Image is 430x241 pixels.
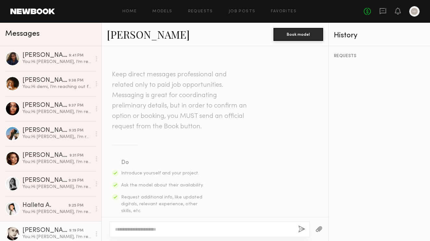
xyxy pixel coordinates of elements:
[334,54,425,58] div: REQUESTS
[22,202,69,209] div: Halleta A.
[69,178,83,184] div: 9:29 PM
[22,227,69,234] div: [PERSON_NAME]
[22,209,92,215] div: You: Hi [PERSON_NAME], I’m reaching out from [GEOGRAPHIC_DATA] BEAUTÉ, a beauty brand that merges...
[22,59,92,65] div: You: Hi [PERSON_NAME], I’m reaching out from [GEOGRAPHIC_DATA] BEAUTÉ, a beauty brand that merges...
[22,84,92,90] div: You: Hi demi, I’m reaching out from [GEOGRAPHIC_DATA] BEAUTÉ, a beauty brand that merges fragranc...
[122,9,137,14] a: Home
[70,153,83,159] div: 9:31 PM
[69,78,83,84] div: 9:38 PM
[69,228,83,234] div: 9:19 PM
[112,70,248,132] header: Keep direct messages professional and related only to paid job opportunities. Messaging is great ...
[334,32,425,39] div: History
[121,158,204,167] div: Do
[69,203,83,209] div: 9:25 PM
[22,159,92,165] div: You: Hi [PERSON_NAME], I’m reaching out from [GEOGRAPHIC_DATA] BEAUTÉ, a beauty brand that merges...
[69,103,83,109] div: 9:37 PM
[121,183,204,187] span: Ask the model about their availability.
[22,52,69,59] div: [PERSON_NAME]
[22,109,92,115] div: You: Hi [PERSON_NAME], I’m reaching out from [GEOGRAPHIC_DATA] BEAUTÉ, a beauty brand that merges...
[22,77,69,84] div: [PERSON_NAME]
[152,9,172,14] a: Models
[229,9,256,14] a: Job Posts
[22,177,69,184] div: [PERSON_NAME]
[121,195,202,213] span: Request additional info, like updated digitals, relevant experience, other skills, etc.
[22,127,69,134] div: [PERSON_NAME]
[271,9,297,14] a: Favorites
[22,102,69,109] div: [PERSON_NAME]
[107,27,190,41] a: [PERSON_NAME]
[69,128,83,134] div: 9:35 PM
[22,184,92,190] div: You: Hi [PERSON_NAME], I’m reaching out from [GEOGRAPHIC_DATA] BEAUTÉ, a beauty brand that merges...
[121,171,199,175] span: Introduce yourself and your project.
[5,30,40,38] span: Messages
[273,28,323,41] button: Book model
[273,31,323,37] a: Book model
[22,134,92,140] div: You: Hi [PERSON_NAME],, I’m reaching out from [GEOGRAPHIC_DATA] BEAUTÉ, a beauty brand that merge...
[22,234,92,240] div: You: Hi [PERSON_NAME], I’m reaching out from [GEOGRAPHIC_DATA] BEAUTÉ, a beauty brand that merges...
[69,53,83,59] div: 9:41 PM
[22,152,70,159] div: [PERSON_NAME]
[188,9,213,14] a: Requests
